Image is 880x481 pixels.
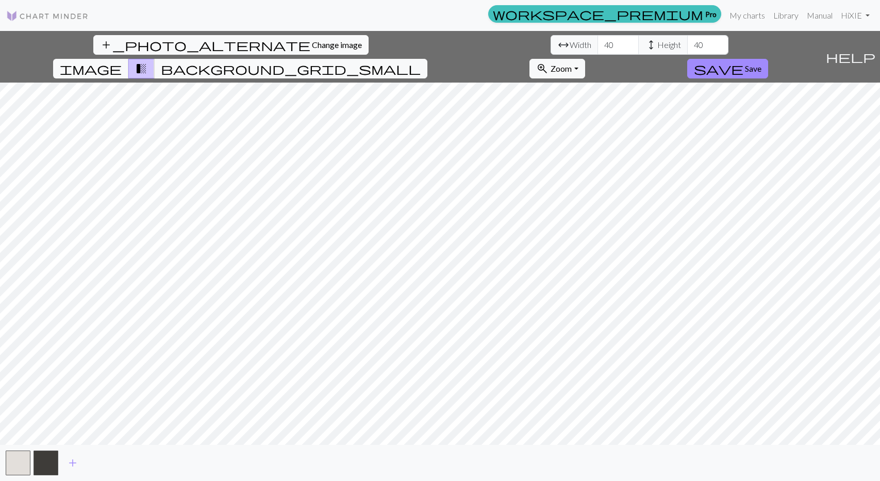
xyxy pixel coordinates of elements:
[6,10,89,22] img: Logo
[570,39,591,51] span: Width
[745,63,761,73] span: Save
[93,35,369,55] button: Change image
[687,59,768,78] button: Save
[60,61,122,76] span: image
[493,7,703,21] span: workspace_premium
[694,61,743,76] span: save
[803,5,837,26] a: Manual
[725,5,769,26] a: My charts
[67,456,79,470] span: add
[536,61,549,76] span: zoom_in
[826,50,875,64] span: help
[657,39,681,51] span: Height
[60,453,86,473] button: Add color
[161,61,421,76] span: background_grid_small
[551,63,572,73] span: Zoom
[645,38,657,52] span: height
[488,5,721,23] a: Pro
[529,59,585,78] button: Zoom
[769,5,803,26] a: Library
[837,5,874,26] a: HiXIE
[100,38,310,52] span: add_photo_alternate
[312,40,362,50] span: Change image
[557,38,570,52] span: arrow_range
[821,31,880,83] button: Help
[135,61,147,76] span: transition_fade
